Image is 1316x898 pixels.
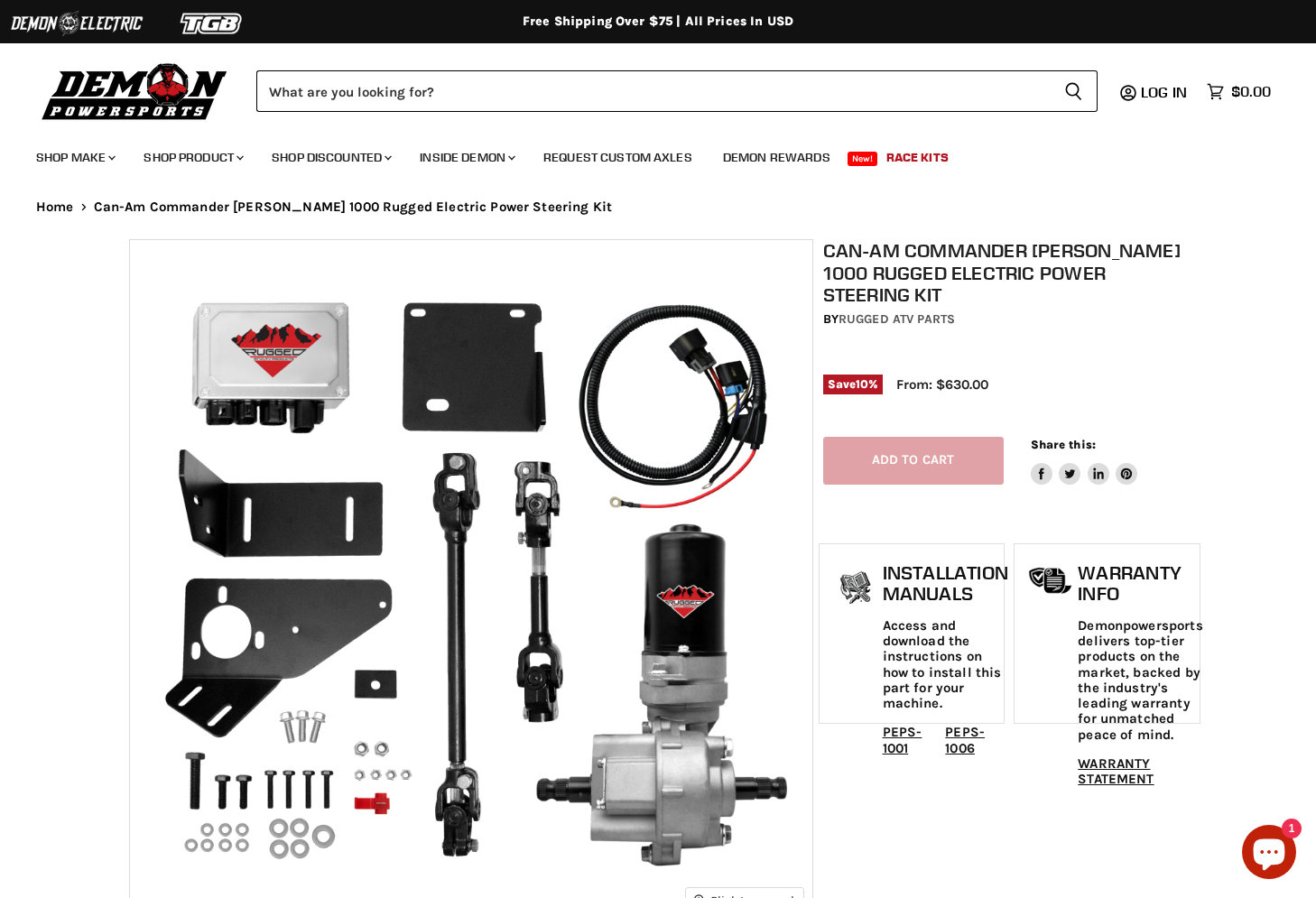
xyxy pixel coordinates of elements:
span: Share this: [1031,438,1096,451]
a: WARRANTY STATEMENT [1078,755,1154,787]
a: $0.00 [1198,79,1280,105]
form: Product [256,70,1098,112]
a: PEPS-1001 [883,724,922,755]
a: Inside Demon [406,139,526,176]
img: warranty-icon.png [1028,567,1073,595]
span: New! [848,152,878,166]
span: $0.00 [1231,83,1271,100]
input: Search [256,70,1050,112]
a: Shop Discounted [258,139,403,176]
a: Shop Make [23,139,126,176]
a: Request Custom Axles [530,139,706,176]
p: Access and download the instructions on how to install this part for your machine. [883,618,1008,712]
a: Demon Rewards [709,139,844,176]
button: Search [1050,70,1098,112]
img: install_manual-icon.png [833,567,878,612]
a: Rugged ATV Parts [839,311,955,327]
div: by [823,310,1196,329]
a: Race Kits [873,139,962,176]
p: Demonpowersports delivers top-tier products on the market, backed by the industry's leading warra... [1078,618,1202,743]
a: PEPS-1006 [945,724,985,755]
a: Home [36,199,74,215]
aside: Share this: [1031,437,1138,485]
img: TGB Logo 2 [144,6,280,41]
span: Save % [823,375,883,394]
h1: Can-Am Commander [PERSON_NAME] 1000 Rugged Electric Power Steering Kit [823,239,1196,306]
a: Log in [1133,84,1198,100]
h1: Warranty Info [1078,562,1202,605]
span: Log in [1141,83,1187,101]
span: 10 [856,377,868,391]
ul: Main menu [23,132,1266,176]
img: Demon Powersports [36,59,234,123]
span: Can-Am Commander [PERSON_NAME] 1000 Rugged Electric Power Steering Kit [94,199,613,215]
img: Demon Electric Logo 2 [9,6,144,41]
a: Shop Product [130,139,255,176]
span: From: $630.00 [896,376,988,393]
inbox-online-store-chat: Shopify online store chat [1237,825,1302,884]
h1: Installation Manuals [883,562,1008,605]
